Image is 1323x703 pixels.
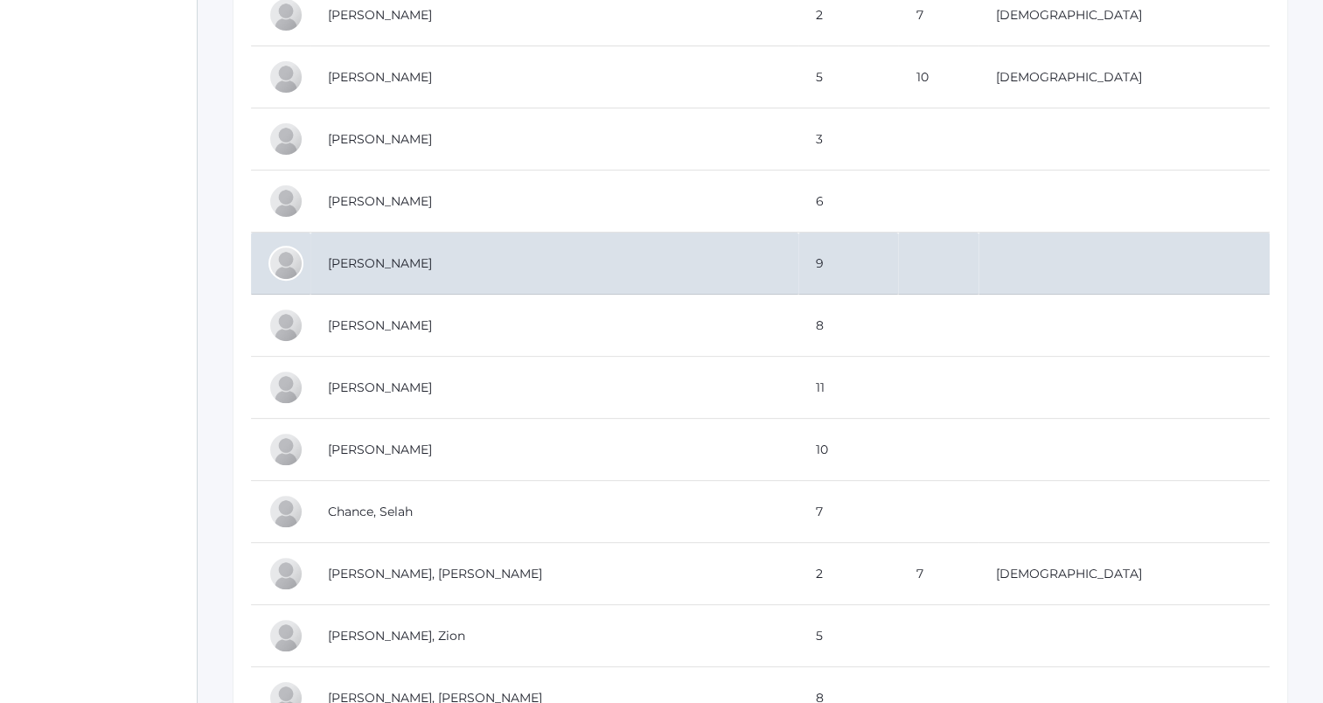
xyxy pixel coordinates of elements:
td: 10 [898,46,978,108]
div: Selah Chance [268,494,303,529]
td: [PERSON_NAME] [310,108,798,171]
div: Sullivan Clyne [268,556,303,591]
td: [PERSON_NAME], [PERSON_NAME] [310,543,798,605]
td: [PERSON_NAME] [310,46,798,108]
td: [PERSON_NAME] [310,171,798,233]
div: Zoe Carr [268,432,303,467]
td: 2 [798,543,898,605]
td: 10 [798,419,898,481]
td: [DEMOGRAPHIC_DATA] [978,543,1270,605]
div: Reese Carr [268,370,303,405]
div: Elijah Benzinger-Stephens [268,122,303,157]
td: 8 [798,295,898,357]
div: Eva Carr [268,308,303,343]
td: 6 [798,171,898,233]
div: Josie Bassett [268,59,303,94]
td: [DEMOGRAPHIC_DATA] [978,46,1270,108]
div: Gabby Brozek [268,184,303,219]
td: 5 [798,46,898,108]
div: Pierce Brozek [268,246,303,281]
td: 7 [798,481,898,543]
td: 11 [798,357,898,419]
td: [PERSON_NAME] [310,295,798,357]
td: [PERSON_NAME] [310,357,798,419]
td: 7 [898,543,978,605]
td: [PERSON_NAME] [310,233,798,295]
div: Zion Davenport [268,618,303,653]
td: 5 [798,605,898,667]
td: Chance, Selah [310,481,798,543]
td: 3 [798,108,898,171]
td: [PERSON_NAME] [310,419,798,481]
td: [PERSON_NAME], Zion [310,605,798,667]
td: 9 [798,233,898,295]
